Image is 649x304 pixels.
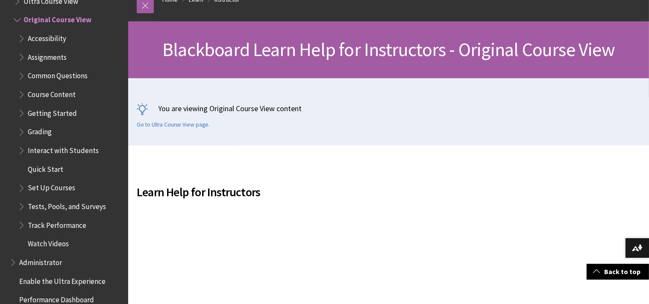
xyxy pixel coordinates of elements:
[28,218,86,230] span: Track Performance
[28,69,88,80] span: Common Questions
[28,50,67,62] span: Assignments
[28,31,66,43] span: Accessibility
[28,125,52,136] span: Grading
[23,13,91,24] span: Original Course View
[19,255,62,267] span: Administrator
[28,199,106,211] span: Tests, Pools, and Surveys
[28,106,77,118] span: Getting Started
[28,143,99,155] span: Interact with Students
[162,38,615,61] span: Blackboard Learn Help for Instructors - Original Course View
[28,181,75,192] span: Set Up Courses
[19,274,106,286] span: Enable the Ultra Experience
[137,183,514,201] span: Learn Help for Instructors
[137,103,640,114] p: You are viewing Original Course View content
[28,237,69,248] span: Watch Videos
[587,264,649,280] a: Back to top
[137,121,210,129] a: Go to Ultra Course View page.
[28,87,76,99] span: Course Content
[28,162,63,174] span: Quick Start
